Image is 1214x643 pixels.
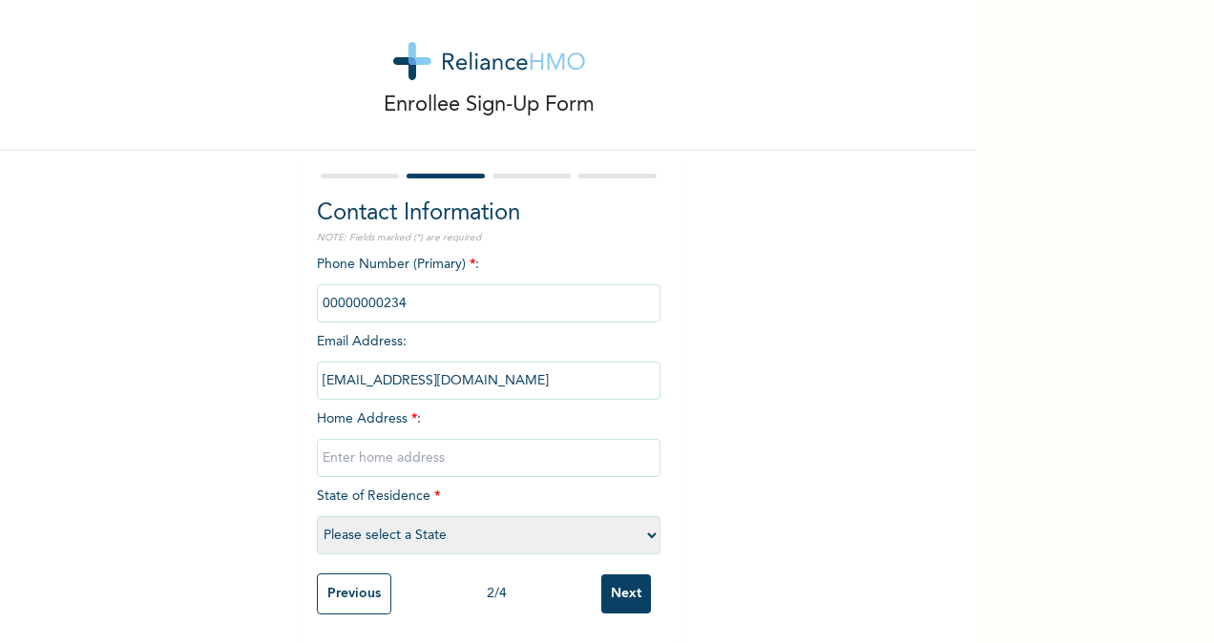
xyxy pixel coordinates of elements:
span: Email Address : [317,335,660,387]
p: NOTE: Fields marked (*) are required [317,231,660,245]
p: Enrollee Sign-Up Form [384,90,595,121]
div: 2 / 4 [391,584,601,604]
input: Enter Primary Phone Number [317,284,660,322]
span: Phone Number (Primary) : [317,258,660,310]
h2: Contact Information [317,197,660,231]
span: Home Address : [317,412,660,465]
input: Next [601,574,651,613]
input: Enter email Address [317,362,660,400]
img: logo [393,42,585,80]
span: State of Residence [317,489,660,542]
input: Enter home address [317,439,660,477]
input: Previous [317,573,391,614]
